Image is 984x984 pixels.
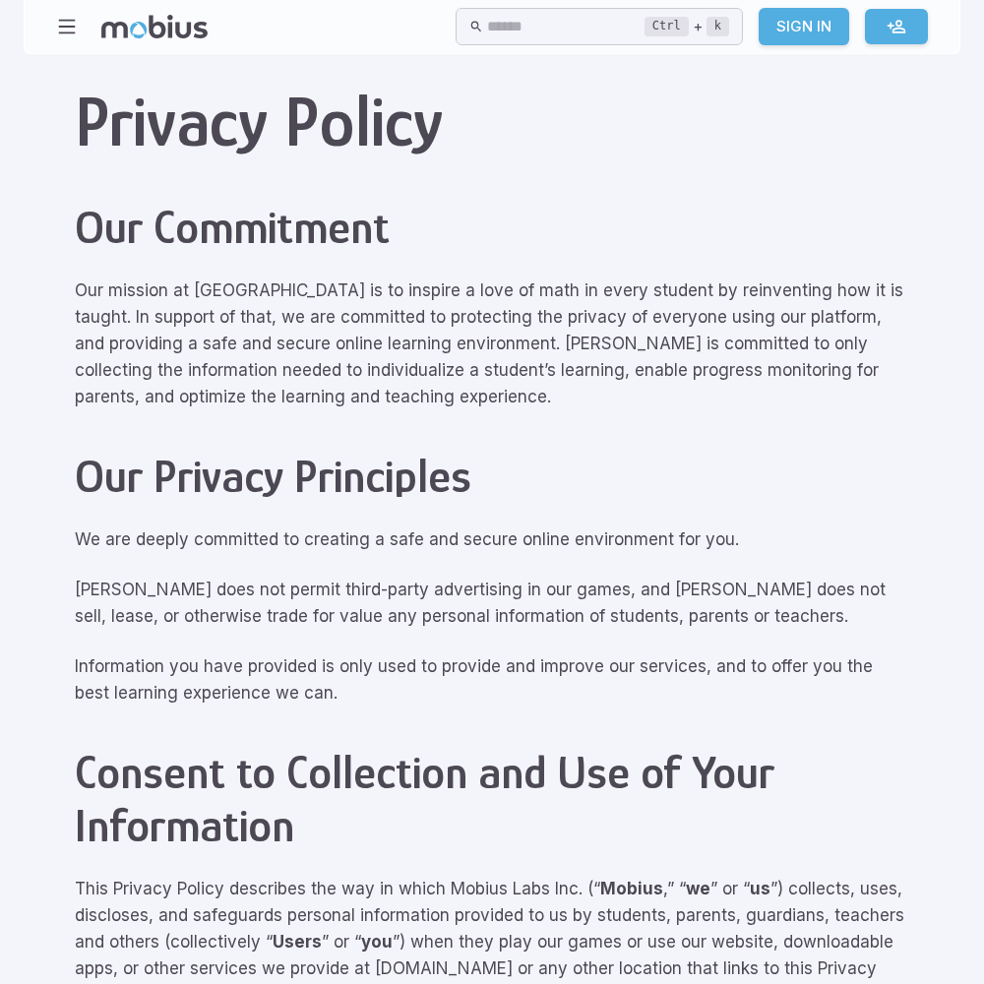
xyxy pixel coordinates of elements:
[645,15,729,38] div: +
[75,577,909,630] p: [PERSON_NAME] does not permit third-party advertising in our games, and [PERSON_NAME] does not se...
[600,879,663,898] strong: Mobius
[75,201,909,254] h2: Our Commitment
[75,526,909,553] p: We are deeply committed to creating a safe and secure online environment for you.
[75,746,909,852] h2: Consent to Collection and Use of Your Information
[707,17,729,36] kbd: k
[645,17,689,36] kbd: Ctrl
[75,277,909,410] p: Our mission at [GEOGRAPHIC_DATA] is to inspire a love of math in every student by reinventing how...
[75,450,909,503] h2: Our Privacy Principles
[75,82,909,161] h1: Privacy Policy
[273,932,322,952] strong: Users
[361,932,393,952] strong: you
[75,653,909,707] p: Information you have provided is only used to provide and improve our services, and to offer you ...
[686,879,710,898] strong: we
[759,8,849,45] a: Sign In
[750,879,770,898] strong: us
